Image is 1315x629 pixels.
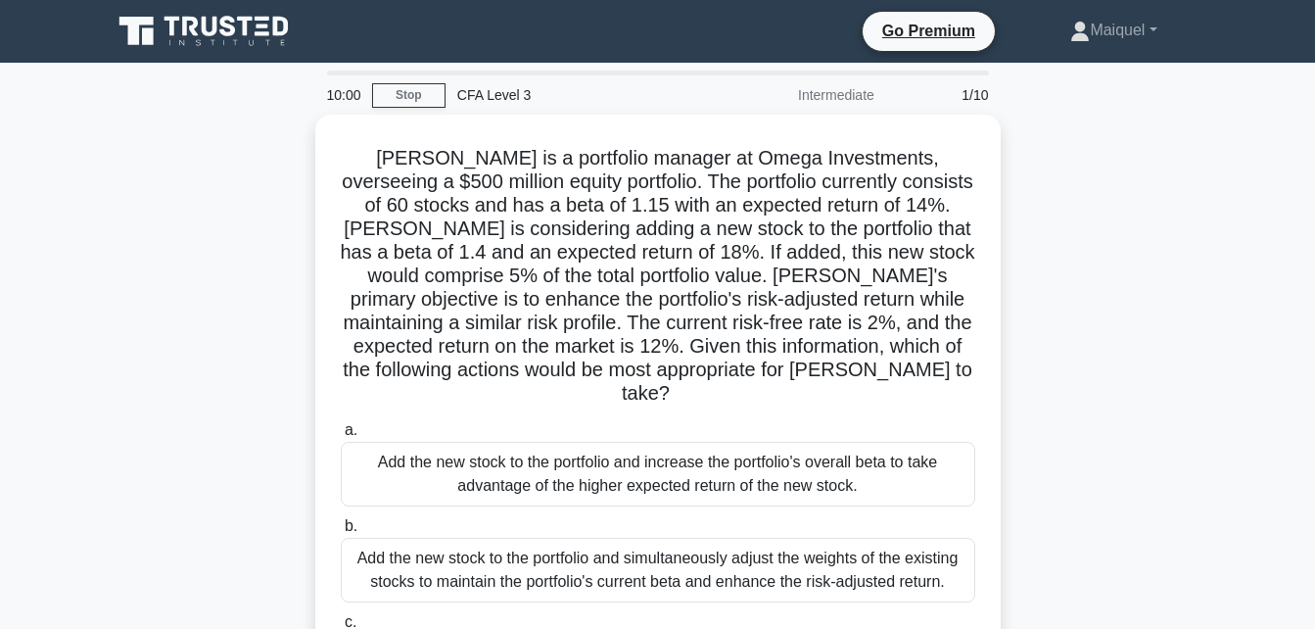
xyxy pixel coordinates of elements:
[341,442,975,507] div: Add the new stock to the portfolio and increase the portfolio's overall beta to take advantage of...
[870,19,987,43] a: Go Premium
[315,75,372,115] div: 10:00
[341,538,975,603] div: Add the new stock to the portfolio and simultaneously adjust the weights of the existing stocks t...
[372,83,446,108] a: Stop
[339,146,977,407] h5: [PERSON_NAME] is a portfolio manager at Omega Investments, overseeing a $500 million equity portf...
[715,75,886,115] div: Intermediate
[886,75,1001,115] div: 1/10
[1023,11,1203,50] a: Maiquel
[446,75,715,115] div: CFA Level 3
[345,517,357,534] span: b.
[345,421,357,438] span: a.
